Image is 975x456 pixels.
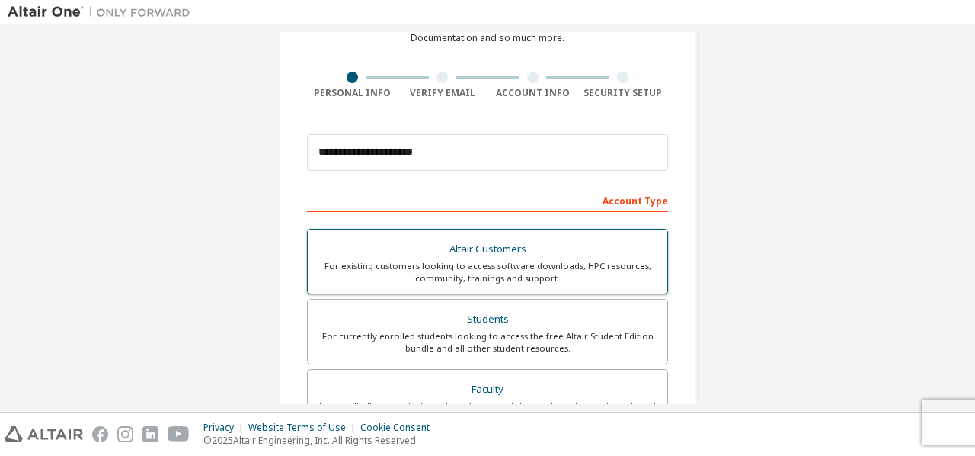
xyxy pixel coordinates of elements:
[578,87,669,99] div: Security Setup
[317,379,658,400] div: Faculty
[168,426,190,442] img: youtube.svg
[398,87,488,99] div: Verify Email
[317,260,658,284] div: For existing customers looking to access software downloads, HPC resources, community, trainings ...
[317,400,658,424] div: For faculty & administrators of academic institutions administering students and accessing softwa...
[117,426,133,442] img: instagram.svg
[5,426,83,442] img: altair_logo.svg
[317,239,658,260] div: Altair Customers
[8,5,198,20] img: Altair One
[317,309,658,330] div: Students
[203,434,439,447] p: © 2025 Altair Engineering, Inc. All Rights Reserved.
[382,20,593,44] div: For Free Trials, Licenses, Downloads, Learning & Documentation and so much more.
[487,87,578,99] div: Account Info
[203,422,248,434] div: Privacy
[307,87,398,99] div: Personal Info
[360,422,439,434] div: Cookie Consent
[317,330,658,355] div: For currently enrolled students looking to access the free Altair Student Edition bundle and all ...
[142,426,158,442] img: linkedin.svg
[248,422,360,434] div: Website Terms of Use
[307,188,668,212] div: Account Type
[92,426,108,442] img: facebook.svg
